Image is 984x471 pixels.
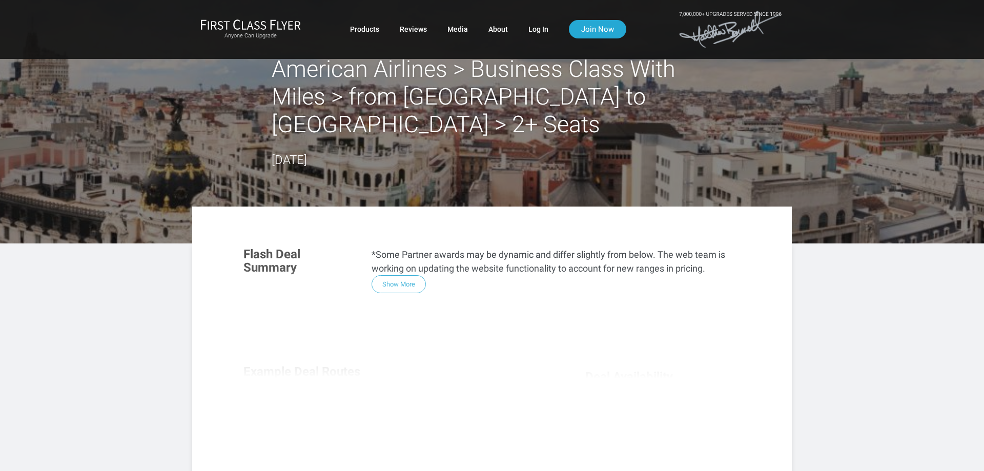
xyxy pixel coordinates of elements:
p: *Some Partner awards may be dynamic and differ slightly from below. The web team is working on up... [372,248,741,275]
h3: Flash Deal Summary [243,248,356,275]
a: Log In [528,20,548,38]
small: Anyone Can Upgrade [200,32,301,39]
a: Media [447,20,468,38]
a: First Class FlyerAnyone Can Upgrade [200,19,301,39]
a: Reviews [400,20,427,38]
a: About [488,20,508,38]
time: [DATE] [272,153,307,167]
a: Products [350,20,379,38]
h2: American Airlines > Business Class With Miles > from [GEOGRAPHIC_DATA] to [GEOGRAPHIC_DATA] > 2+ ... [272,55,712,138]
a: Join Now [569,20,626,38]
img: First Class Flyer [200,19,301,30]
